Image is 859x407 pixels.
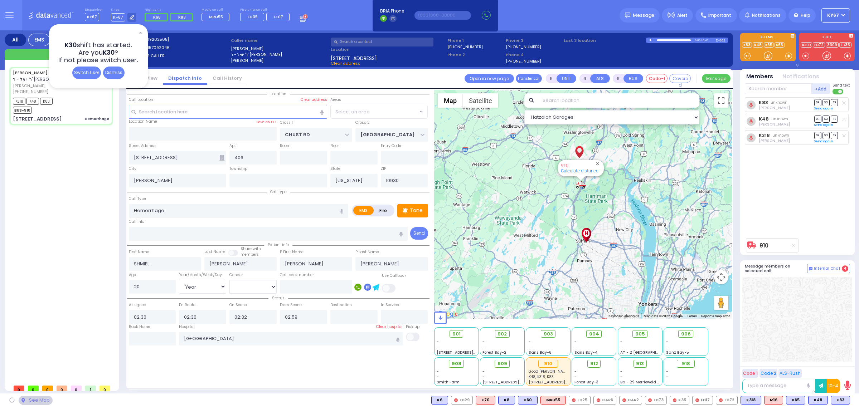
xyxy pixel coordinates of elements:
[620,379,660,385] span: BG - 29 Merriewold S.
[129,272,136,278] label: Age
[482,379,550,385] span: [STREET_ADDRESS][PERSON_NAME]
[129,249,149,255] label: First Name
[801,42,812,48] a: KJFD
[219,155,224,161] span: Other building occupants
[681,330,691,338] span: 906
[677,12,688,19] span: Alert
[821,8,850,23] button: KY67
[179,272,226,278] div: Year/Month/Week/Day
[561,163,568,168] a: 910
[666,344,668,350] span: -
[742,369,758,378] button: Code 1
[529,369,569,374] span: Good Sam
[759,122,790,127] span: Shia Lieberman
[702,74,731,83] button: Message
[103,48,115,57] span: K30
[580,228,593,242] div: Good Samaritan Hospital
[716,38,728,43] div: D-802
[437,374,439,379] span: -
[538,360,558,368] div: 910
[231,46,329,52] label: [PERSON_NAME]
[564,38,646,44] label: Last 3 location
[636,360,644,367] span: 913
[506,38,562,44] span: Phone 3
[13,70,48,75] a: [PERSON_NAME]
[14,386,24,391] span: 0
[529,339,531,344] span: -
[129,119,157,124] label: Location Name
[204,249,225,255] label: Last Name
[381,302,399,308] label: In Service
[209,14,223,20] span: MRH55
[544,330,553,338] span: 903
[529,374,554,379] span: K48, K318, K83
[129,105,327,118] input: Search location here
[280,302,302,308] label: From Scene
[538,93,699,108] input: Search location
[714,93,728,108] button: Toggle fullscreen view
[633,12,654,19] span: Message
[714,296,728,310] button: Drag Pegman onto the map to open Street View
[782,73,819,81] button: Notifications
[625,13,630,18] img: message.svg
[714,270,728,284] button: Map camera controls
[506,52,562,58] span: Phone 4
[476,396,495,404] div: ALS
[831,116,838,122] span: TR
[179,302,195,308] label: En Route
[540,396,566,404] div: ALS
[436,309,460,319] img: Google
[229,143,236,149] label: Apt
[280,120,293,126] label: Cross 1
[593,396,616,404] div: CAR6
[280,249,304,255] label: P First Name
[26,98,39,105] span: K48
[670,396,689,404] div: K35
[619,396,642,404] div: CAR2
[71,386,82,391] span: 0
[646,74,668,83] button: Code-1
[406,324,419,330] label: Pick up
[557,74,576,83] button: UNIT
[669,74,691,83] button: Covered
[129,196,146,202] label: Call Type
[454,398,458,402] img: red-radio-icon.svg
[516,74,542,83] button: Transfer call
[438,93,463,108] button: Show street map
[331,38,433,46] input: Search a contact
[380,8,404,14] span: BRIA Phone
[301,97,327,103] label: Clear address
[831,396,850,404] div: BLS
[786,396,805,404] div: K65
[202,8,232,12] label: Medic on call
[623,74,643,83] button: BUS
[822,116,830,122] span: SO
[42,386,53,391] span: 0
[673,398,676,402] img: red-radio-icon.svg
[694,36,701,44] div: 0:00
[355,120,370,126] label: Cross 2
[13,76,68,82] span: ר' יואל - ר' [PERSON_NAME]
[280,272,314,278] label: Call back number
[741,396,761,404] div: BLS
[13,89,48,94] span: [PHONE_NUMBER]
[666,339,668,344] span: -
[447,44,483,49] label: [PHONE_NUMBER]
[498,396,515,404] div: K8
[740,35,796,40] label: KJ EMS...
[814,266,840,271] span: Internal Chat
[666,379,705,385] div: -
[268,295,288,301] span: Status
[179,324,195,330] label: Hospital
[129,143,156,149] label: Street Address
[809,267,812,271] img: comment-alt.png
[100,386,110,391] span: 0
[256,119,277,124] label: Save as POI
[752,12,781,19] span: Notifications
[382,273,407,279] label: Use Callback
[437,339,439,344] span: -
[482,344,485,350] span: -
[264,242,292,247] span: Patient info
[330,166,340,172] label: State
[518,396,538,404] div: BLS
